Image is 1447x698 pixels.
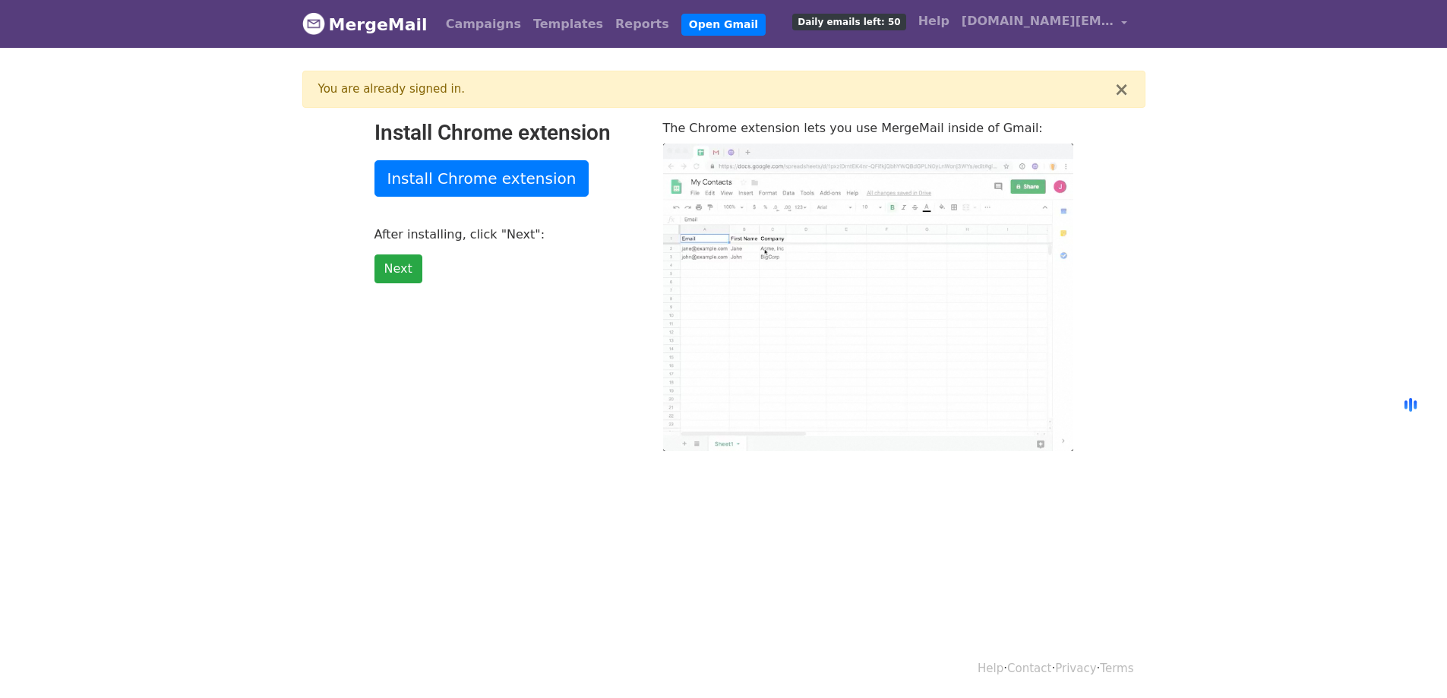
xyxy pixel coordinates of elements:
[956,6,1133,42] a: [DOMAIN_NAME][EMAIL_ADDRESS][DOMAIN_NAME]
[1007,662,1051,675] a: Contact
[978,662,1003,675] a: Help
[527,9,609,39] a: Templates
[374,226,640,242] p: After installing, click "Next":
[1100,662,1133,675] a: Terms
[302,8,428,40] a: MergeMail
[374,254,422,283] a: Next
[912,6,956,36] a: Help
[1055,662,1096,675] a: Privacy
[302,12,325,35] img: MergeMail logo
[440,9,527,39] a: Campaigns
[1114,81,1129,99] button: ×
[681,14,766,36] a: Open Gmail
[318,81,1114,98] div: You are already signed in.
[786,6,911,36] a: Daily emails left: 50
[792,14,905,30] span: Daily emails left: 50
[374,160,589,197] a: Install Chrome extension
[609,9,675,39] a: Reports
[374,120,640,146] h2: Install Chrome extension
[962,12,1114,30] span: [DOMAIN_NAME][EMAIL_ADDRESS][DOMAIN_NAME]
[663,120,1073,136] p: The Chrome extension lets you use MergeMail inside of Gmail:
